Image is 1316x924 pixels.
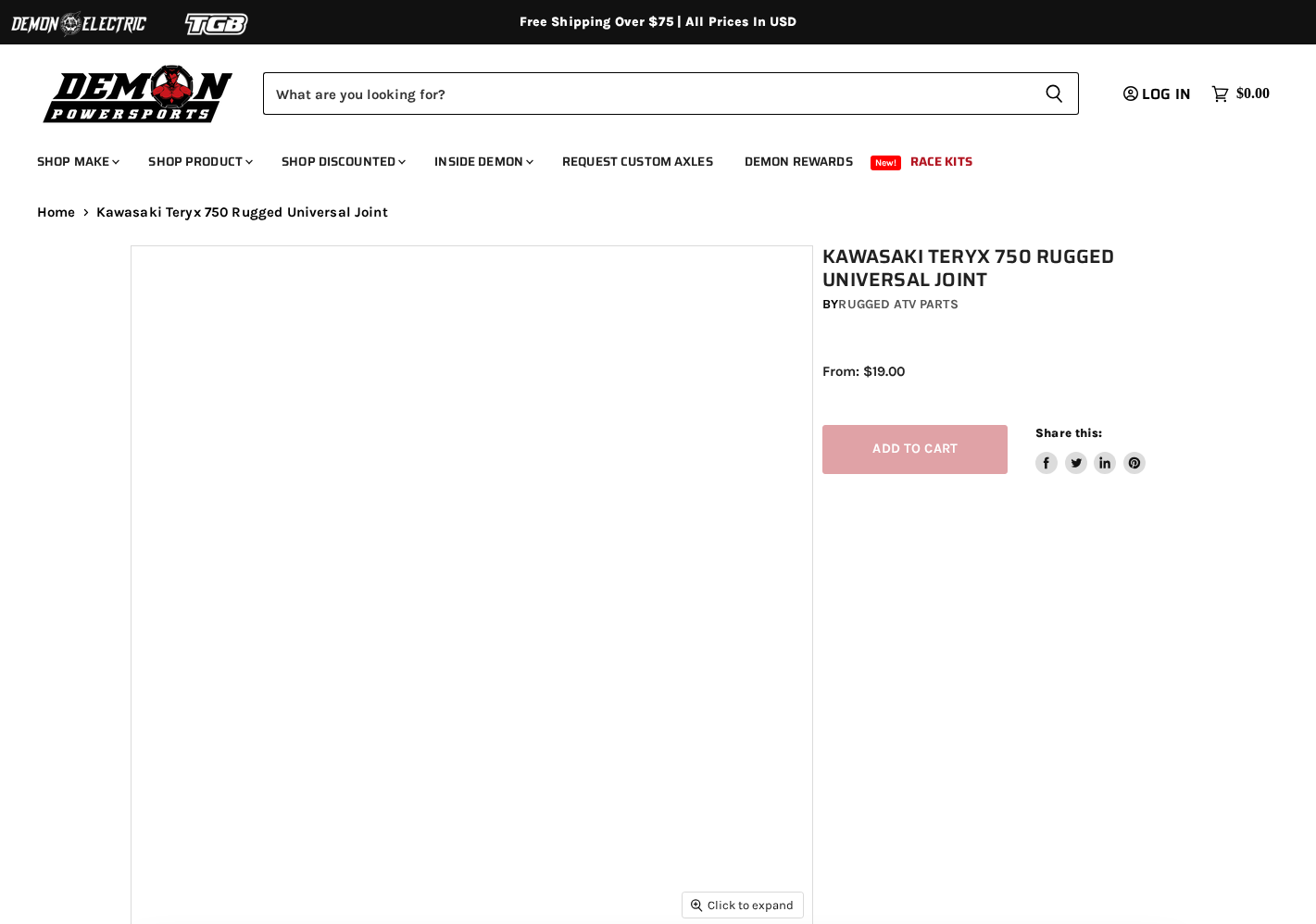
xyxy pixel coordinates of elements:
[420,143,545,181] a: Inside Demon
[871,156,902,170] span: New!
[683,893,803,918] button: Click to expand
[37,60,240,126] img: Demon Powersports
[691,898,794,912] span: Click to expand
[1202,81,1279,107] a: $0.00
[838,296,958,312] a: Rugged ATV Parts
[263,72,1030,115] input: Search
[731,143,867,181] a: Demon Rewards
[263,72,1079,115] form: Product
[23,143,131,181] a: Shop Make
[134,143,264,181] a: Shop Product
[37,205,76,220] a: Home
[9,6,148,42] img: Demon Electric Logo 2
[1142,82,1191,106] span: Log in
[1035,425,1146,474] aside: Share this:
[548,143,727,181] a: Request Custom Axles
[1035,426,1102,440] span: Share this:
[1236,85,1270,103] span: $0.00
[96,205,388,220] span: Kawasaki Teryx 750 Rugged Universal Joint
[822,363,905,380] span: From: $19.00
[23,135,1265,181] ul: Main menu
[822,245,1195,292] h1: Kawasaki Teryx 750 Rugged Universal Joint
[1115,86,1202,103] a: Log in
[896,143,986,181] a: Race Kits
[1030,72,1079,115] button: Search
[148,6,287,42] img: TGB Logo 2
[268,143,417,181] a: Shop Discounted
[822,294,1195,315] div: by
